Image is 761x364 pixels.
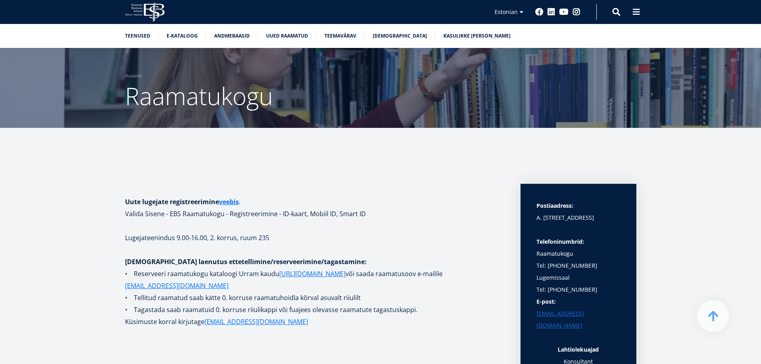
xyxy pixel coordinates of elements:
a: Youtube [559,8,568,16]
a: [EMAIL_ADDRESS][DOMAIN_NAME] [125,280,228,292]
a: Kasulikke [PERSON_NAME] [443,32,511,40]
p: Lugejateenindus 9.00-16.00, 2. korrus, ruum 235 [125,232,505,244]
strong: Postiaadress: [536,202,573,209]
a: Facebook [535,8,543,16]
a: Uued raamatud [266,32,308,40]
strong: Lahtiolekuajad [558,346,599,353]
a: Instagram [572,8,580,16]
span: Raamatukogu [125,80,273,112]
a: veebis [219,196,239,208]
p: A. [STREET_ADDRESS] [536,212,620,224]
a: E-kataloog [167,32,198,40]
p: • Reserveeri raamatukogu kataloogi Urram kaudu või saada raamatusoov e-mailile [125,268,505,292]
strong: Telefoninumbrid: [536,238,584,245]
p: • Tagastada saab raamatuid 0. korruse riiulikappi või fuajees olevasse raamatute tagastuskappi. [125,304,505,316]
p: Raamatukogu [536,236,620,260]
a: [URL][DOMAIN_NAME] [279,268,346,280]
a: [EMAIL_ADDRESS][DOMAIN_NAME] [536,308,620,332]
a: Teemavärav [324,32,356,40]
p: Tel: [PHONE_NUMBER] Lugemissaal [536,260,620,284]
strong: [DEMOGRAPHIC_DATA] laenutus ettetellimine/reserveerimine/tagastamine: [125,257,367,266]
h1: . Valida Sisene - EBS Raamatukogu - Registreerimine - ID-kaart, Mobiil ID, Smart ID [125,196,505,220]
a: [EMAIL_ADDRESS][DOMAIN_NAME] [205,316,308,328]
a: Andmebaasid [214,32,250,40]
p: • Tellitud raamatud saab kätte 0. korruse raamatuhoidla kõrval asuvalt riiulilt [125,292,505,304]
a: [DEMOGRAPHIC_DATA] [373,32,427,40]
a: Linkedin [547,8,555,16]
strong: E-post: [536,298,556,305]
strong: Uute lugejate registreerimine [125,197,239,206]
a: Teenused [125,32,150,40]
p: Tel: [PHONE_NUMBER] [536,284,620,296]
a: Avaleht [125,72,142,80]
p: Küsimuste korral kirjutage [125,316,505,328]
